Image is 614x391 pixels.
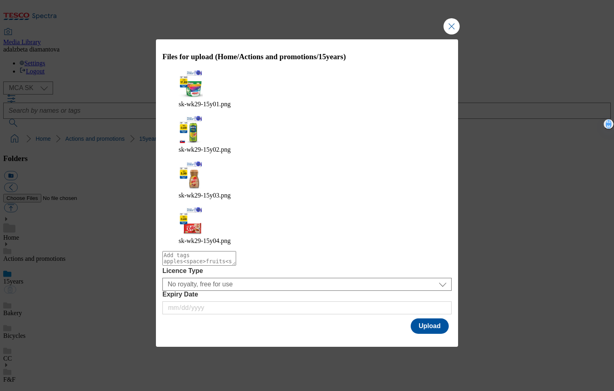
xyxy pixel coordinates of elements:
label: Expiry Date [162,291,452,298]
button: Close Modal [443,18,460,34]
div: Modal [156,39,458,347]
img: preview [179,69,203,99]
img: preview [179,160,203,190]
img: preview [179,114,203,144]
img: preview [179,206,203,236]
h3: Files for upload (Home/Actions and promotions/15years) [162,52,452,61]
label: Licence Type [162,267,452,275]
figcaption: sk-wk29-15y01.png [179,101,435,108]
button: Upload [411,318,449,334]
figcaption: sk-wk29-15y03.png [179,192,435,199]
figcaption: sk-wk29-15y02.png [179,146,435,153]
figcaption: sk-wk29-15y04.png [179,237,435,245]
